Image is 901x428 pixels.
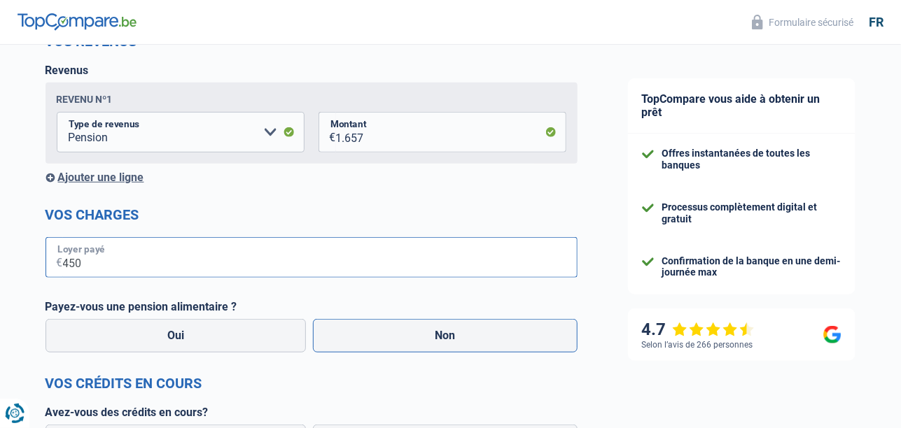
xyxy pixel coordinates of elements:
[642,340,753,350] div: Selon l’avis de 266 personnes
[869,15,883,30] div: fr
[642,320,755,340] div: 4.7
[662,148,841,171] div: Offres instantanées de toutes les banques
[46,375,578,392] h2: Vos crédits en cours
[57,94,113,105] div: Revenu nº1
[628,78,855,134] div: TopCompare vous aide à obtenir un prêt
[18,13,137,30] img: TopCompare Logo
[46,206,578,223] h2: Vos charges
[46,300,578,313] label: Payez-vous une pension alimentaire ?
[46,319,307,352] label: Oui
[743,10,862,34] button: Formulaire sécurisé
[662,201,841,225] div: Processus complètement digital et gratuit
[46,64,89,77] label: Revenus
[319,112,336,152] span: €
[313,319,578,352] label: Non
[46,406,578,419] label: Avez-vous des crédits en cours?
[46,171,578,184] div: Ajouter une ligne
[662,255,841,279] div: Confirmation de la banque en une demi-journée max
[46,237,63,278] span: €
